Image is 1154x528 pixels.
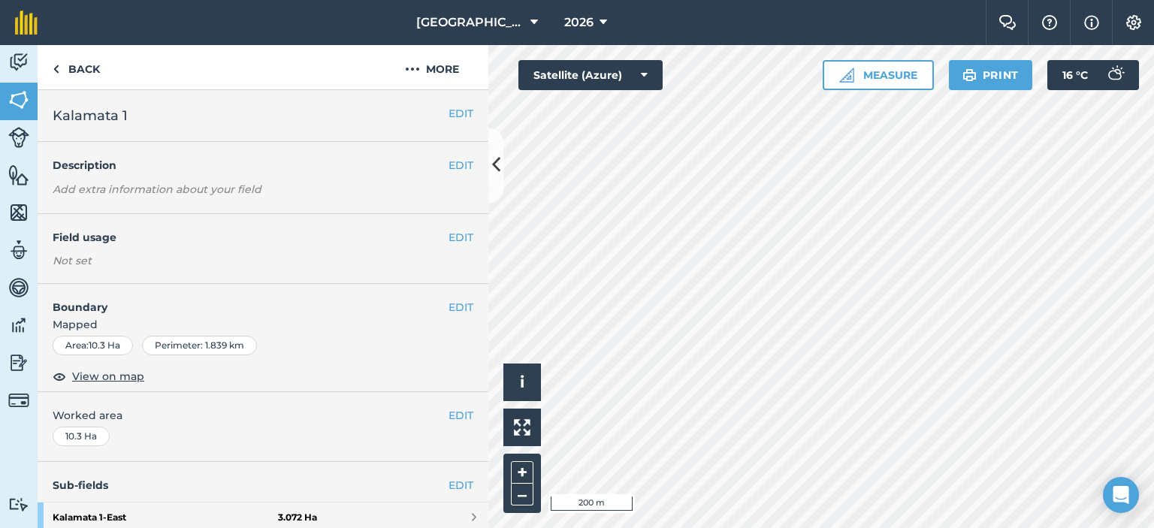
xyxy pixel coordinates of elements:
[53,60,59,78] img: svg+xml;base64,PHN2ZyB4bWxucz0iaHR0cDovL3d3dy53My5vcmcvMjAwMC9zdmciIHdpZHRoPSI5IiBoZWlnaHQ9IjI0Ii...
[1041,15,1059,30] img: A question mark icon
[518,60,663,90] button: Satellite (Azure)
[1103,477,1139,513] div: Open Intercom Messenger
[53,427,110,446] div: 10.3 Ha
[53,407,473,424] span: Worked area
[53,336,133,355] div: Area : 10.3 Ha
[449,105,473,122] button: EDIT
[405,60,420,78] img: svg+xml;base64,PHN2ZyB4bWxucz0iaHR0cDovL3d3dy53My5vcmcvMjAwMC9zdmciIHdpZHRoPSIyMCIgaGVpZ2h0PSIyNC...
[53,105,128,126] span: Kalamata 1
[278,511,317,523] strong: 3.072 Ha
[53,367,66,385] img: svg+xml;base64,PHN2ZyB4bWxucz0iaHR0cDovL3d3dy53My5vcmcvMjAwMC9zdmciIHdpZHRoPSIxOCIgaGVpZ2h0PSIyNC...
[53,367,144,385] button: View on map
[53,253,473,268] div: Not set
[503,364,541,401] button: i
[8,497,29,511] img: svg+xml;base64,PD94bWwgdmVyc2lvbj0iMS4wIiBlbmNvZGluZz0idXRmLTgiPz4KPCEtLSBHZW5lcmF0b3I6IEFkb2JlIE...
[8,276,29,299] img: svg+xml;base64,PD94bWwgdmVyc2lvbj0iMS4wIiBlbmNvZGluZz0idXRmLTgiPz4KPCEtLSBHZW5lcmF0b3I6IEFkb2JlIE...
[376,45,488,89] button: More
[142,336,257,355] div: Perimeter : 1.839 km
[38,284,449,315] h4: Boundary
[53,229,449,246] h4: Field usage
[8,51,29,74] img: svg+xml;base64,PD94bWwgdmVyc2lvbj0iMS4wIiBlbmNvZGluZz0idXRmLTgiPz4KPCEtLSBHZW5lcmF0b3I6IEFkb2JlIE...
[449,407,473,424] button: EDIT
[8,89,29,111] img: svg+xml;base64,PHN2ZyB4bWxucz0iaHR0cDovL3d3dy53My5vcmcvMjAwMC9zdmciIHdpZHRoPSI1NiIgaGVpZ2h0PSI2MC...
[53,157,473,173] h4: Description
[449,299,473,315] button: EDIT
[449,229,473,246] button: EDIT
[564,14,594,32] span: 2026
[8,390,29,411] img: svg+xml;base64,PD94bWwgdmVyc2lvbj0iMS4wIiBlbmNvZGluZz0idXRmLTgiPz4KPCEtLSBHZW5lcmF0b3I6IEFkb2JlIE...
[72,368,144,385] span: View on map
[15,11,38,35] img: fieldmargin Logo
[1047,60,1139,90] button: 16 °C
[449,477,473,493] a: EDIT
[1125,15,1143,30] img: A cog icon
[38,316,488,333] span: Mapped
[1062,60,1088,90] span: 16 ° C
[416,14,524,32] span: [GEOGRAPHIC_DATA]
[38,45,115,89] a: Back
[962,66,977,84] img: svg+xml;base64,PHN2ZyB4bWxucz0iaHR0cDovL3d3dy53My5vcmcvMjAwMC9zdmciIHdpZHRoPSIxOSIgaGVpZ2h0PSIyNC...
[449,157,473,173] button: EDIT
[511,461,533,484] button: +
[520,373,524,391] span: i
[823,60,934,90] button: Measure
[8,239,29,261] img: svg+xml;base64,PD94bWwgdmVyc2lvbj0iMS4wIiBlbmNvZGluZz0idXRmLTgiPz4KPCEtLSBHZW5lcmF0b3I6IEFkb2JlIE...
[8,127,29,148] img: svg+xml;base64,PD94bWwgdmVyc2lvbj0iMS4wIiBlbmNvZGluZz0idXRmLTgiPz4KPCEtLSBHZW5lcmF0b3I6IEFkb2JlIE...
[998,15,1017,30] img: Two speech bubbles overlapping with the left bubble in the forefront
[53,183,261,196] em: Add extra information about your field
[839,68,854,83] img: Ruler icon
[38,477,488,493] h4: Sub-fields
[1100,60,1130,90] img: svg+xml;base64,PD94bWwgdmVyc2lvbj0iMS4wIiBlbmNvZGluZz0idXRmLTgiPz4KPCEtLSBHZW5lcmF0b3I6IEFkb2JlIE...
[8,201,29,224] img: svg+xml;base64,PHN2ZyB4bWxucz0iaHR0cDovL3d3dy53My5vcmcvMjAwMC9zdmciIHdpZHRoPSI1NiIgaGVpZ2h0PSI2MC...
[514,419,530,436] img: Four arrows, one pointing top left, one top right, one bottom right and the last bottom left
[511,484,533,505] button: –
[8,351,29,374] img: svg+xml;base64,PD94bWwgdmVyc2lvbj0iMS4wIiBlbmNvZGluZz0idXRmLTgiPz4KPCEtLSBHZW5lcmF0b3I6IEFkb2JlIE...
[949,60,1033,90] button: Print
[8,314,29,336] img: svg+xml;base64,PD94bWwgdmVyc2lvbj0iMS4wIiBlbmNvZGluZz0idXRmLTgiPz4KPCEtLSBHZW5lcmF0b3I6IEFkb2JlIE...
[1084,14,1099,32] img: svg+xml;base64,PHN2ZyB4bWxucz0iaHR0cDovL3d3dy53My5vcmcvMjAwMC9zdmciIHdpZHRoPSIxNyIgaGVpZ2h0PSIxNy...
[8,164,29,186] img: svg+xml;base64,PHN2ZyB4bWxucz0iaHR0cDovL3d3dy53My5vcmcvMjAwMC9zdmciIHdpZHRoPSI1NiIgaGVpZ2h0PSI2MC...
